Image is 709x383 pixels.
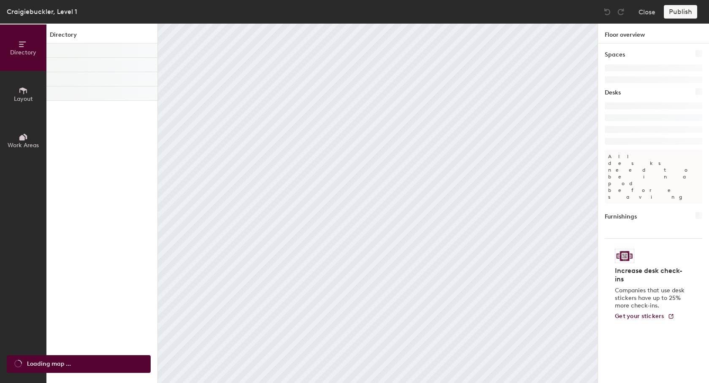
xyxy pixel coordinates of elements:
h1: Spaces [605,50,625,59]
span: Get your stickers [615,313,664,320]
h1: Directory [46,30,157,43]
img: Undo [603,8,612,16]
a: Get your stickers [615,313,674,320]
canvas: Map [158,24,598,383]
p: Companies that use desk stickers have up to 25% more check-ins. [615,287,687,310]
img: Sticker logo [615,249,634,263]
h1: Furnishings [605,212,637,221]
h1: Desks [605,88,621,97]
h4: Increase desk check-ins [615,267,687,283]
span: Layout [14,95,33,102]
p: All desks need to be in a pod before saving [605,150,702,204]
span: Loading map ... [27,359,71,369]
button: Close [639,5,655,19]
img: Redo [617,8,625,16]
span: Work Areas [8,142,39,149]
div: Craigiebuckler, Level 1 [7,6,77,17]
h1: Floor overview [598,24,709,43]
span: Directory [10,49,36,56]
